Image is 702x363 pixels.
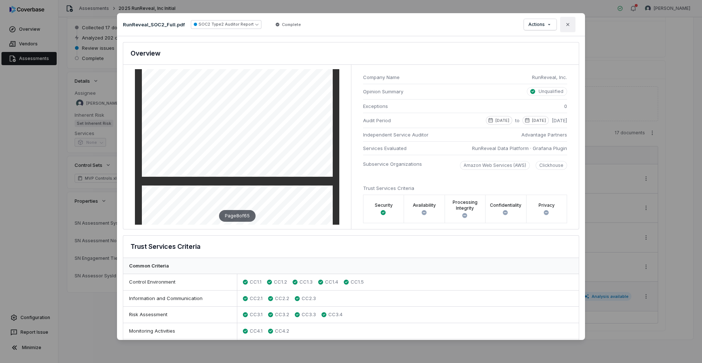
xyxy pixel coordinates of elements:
[515,117,520,125] span: to
[299,278,313,286] span: CC1.3
[131,48,161,59] h3: Overview
[524,19,556,30] button: Actions
[413,202,436,208] label: Availability
[375,202,393,208] label: Security
[123,21,185,28] p: RunReveal_SOC2_Full.pdf
[250,328,263,335] span: CC4.1
[490,202,521,208] label: Confidentiality
[363,160,422,168] span: Subservice Organizations
[552,117,567,125] span: [DATE]
[191,20,261,29] button: SOC2 Type2 Auditor Report
[495,117,509,123] p: [DATE]
[363,102,388,110] span: Exceptions
[123,258,579,274] div: Common Criteria
[123,323,237,339] div: Monitoring Activities
[250,295,263,302] span: CC2.1
[282,22,301,27] span: Complete
[275,311,289,318] span: CC3.2
[274,278,287,286] span: CC1.2
[528,22,545,27] span: Actions
[363,74,526,81] span: Company Name
[302,295,316,302] span: CC2.3
[539,89,563,94] p: Unqualified
[325,278,338,286] span: CC1.4
[123,339,237,355] div: Control Activities
[219,210,256,222] div: Page 8 of 65
[564,102,567,110] span: 0
[363,117,391,124] span: Audit Period
[449,199,481,211] label: Processing Integrity
[123,274,237,290] div: Control Environment
[123,307,237,323] div: Risk Assessment
[363,185,414,191] span: Trust Services Criteria
[532,74,567,81] span: RunReveal, Inc.
[123,291,237,307] div: Information and Communication
[472,145,567,152] span: RunReveal Data Platform · Grafana Plugin
[363,145,407,152] span: Services Evaluated
[328,311,343,318] span: CC3.4
[275,328,289,335] span: CC4.2
[363,131,429,138] span: Independent Service Auditor
[464,162,526,168] p: Amazon Web Services (AWS)
[351,278,364,286] span: CC1.5
[521,131,567,138] span: Advantage Partners
[363,88,410,95] span: Opinion Summary
[539,202,555,208] label: Privacy
[250,311,263,318] span: CC3.1
[539,162,563,168] p: Clickhouse
[131,242,200,252] h3: Trust Services Criteria
[532,117,546,123] p: [DATE]
[250,278,261,286] span: CC1.1
[302,311,316,318] span: CC3.3
[275,295,289,302] span: CC2.2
